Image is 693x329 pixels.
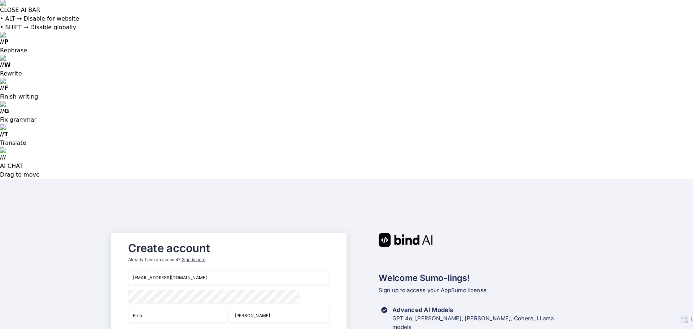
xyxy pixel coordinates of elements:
p: Sign up to access your AppSumo license [379,286,582,295]
img: tab_domain_overview_orange.svg [21,42,27,48]
div: Sign in here [182,257,205,263]
img: logo_orange.svg [12,12,17,17]
div: Domain Overview [29,43,65,47]
input: First Name [128,308,227,323]
p: Already have an account? [128,257,330,263]
div: v 4.0.25 [20,12,35,17]
div: Domain: [DOMAIN_NAME] [19,19,79,25]
input: Email [128,270,330,285]
img: tab_keywords_by_traffic_grey.svg [73,42,79,48]
img: Bind AI logo [379,233,433,247]
h2: Create account [128,243,330,253]
div: Keywords by Traffic [81,43,119,47]
h2: Welcome Sumo-lings! [379,271,582,284]
h3: Advanced AI Models [392,306,554,315]
input: Last Name [230,308,329,323]
img: website_grey.svg [12,19,17,25]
